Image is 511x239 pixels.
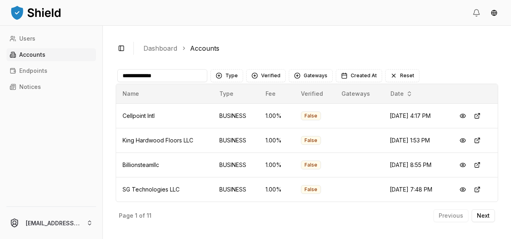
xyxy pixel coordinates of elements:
button: Next [472,209,495,222]
span: [DATE] 7:48 PM [390,186,432,193]
td: BUSINESS [213,103,259,128]
p: [EMAIL_ADDRESS][DOMAIN_NAME] [26,219,80,227]
p: Endpoints [19,68,47,74]
a: Notices [6,80,96,93]
a: Dashboard [143,43,177,53]
button: Reset filters [385,69,419,82]
span: 1.00 % [266,137,282,144]
span: Billionsteamllc [123,161,159,168]
span: [DATE] 8:55 PM [390,161,431,168]
a: Users [6,32,96,45]
nav: breadcrumb [143,43,492,53]
span: 1.00 % [266,112,282,119]
button: Gateways [289,69,333,82]
span: King Hardwood Floors LLC [123,137,193,144]
p: 1 [135,213,137,218]
button: Verified [246,69,286,82]
th: Name [116,84,213,103]
p: Page [119,213,133,218]
p: Accounts [19,52,45,58]
p: 11 [147,213,151,218]
a: Accounts [190,43,219,53]
th: Fee [259,84,294,103]
p: Notices [19,84,41,90]
span: 1.00 % [266,161,282,168]
img: ShieldPay Logo [10,4,62,21]
a: Accounts [6,48,96,61]
span: [DATE] 4:17 PM [390,112,431,119]
button: Type [211,69,243,82]
span: SG Technologies LLC [123,186,180,193]
th: Verified [294,84,335,103]
span: [DATE] 1:53 PM [390,137,430,144]
button: Date [387,87,416,100]
th: Gateways [335,84,383,103]
p: Users [19,36,35,41]
span: 1.00 % [266,186,282,193]
button: Created At [336,69,382,82]
span: Created At [351,72,377,79]
th: Type [213,84,259,103]
button: [EMAIL_ADDRESS][DOMAIN_NAME] [3,210,99,236]
span: Cellpoint Intl [123,112,155,119]
a: Endpoints [6,64,96,77]
td: BUSINESS [213,128,259,152]
p: Next [477,213,490,218]
td: BUSINESS [213,177,259,202]
td: BUSINESS [213,152,259,177]
p: of [139,213,145,218]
